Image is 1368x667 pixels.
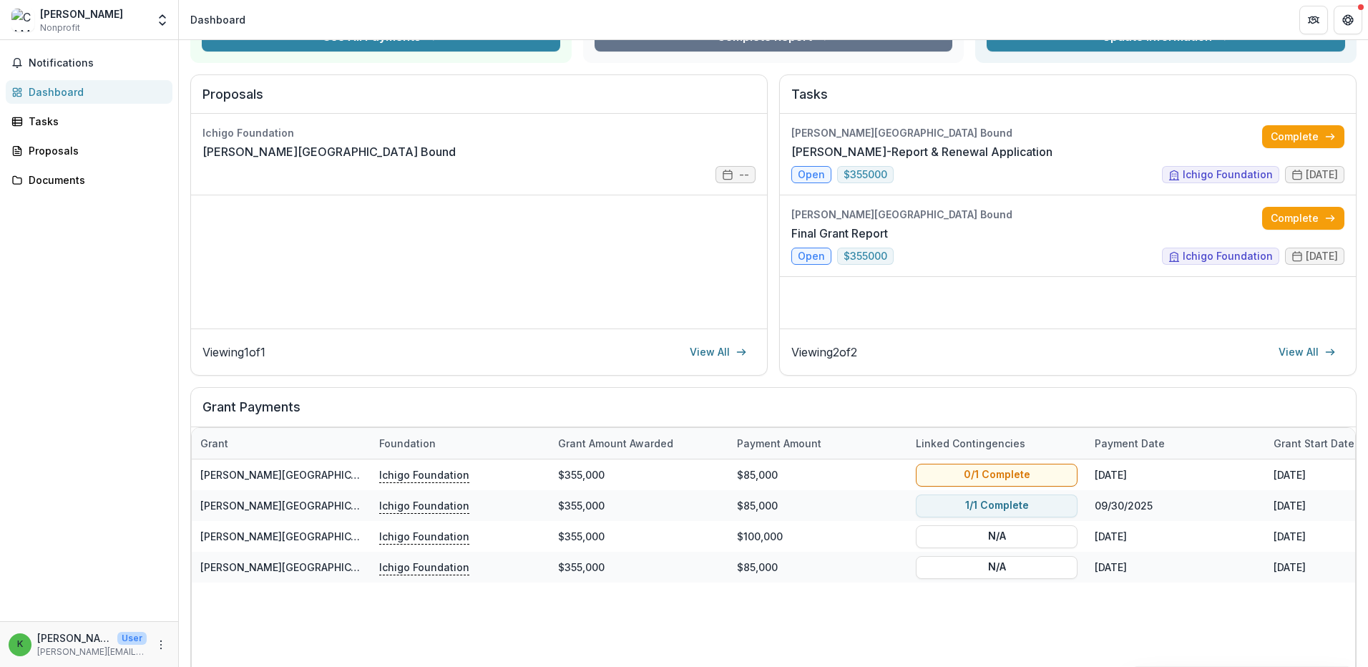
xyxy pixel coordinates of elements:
[200,469,419,481] a: [PERSON_NAME][GEOGRAPHIC_DATA] Bound
[1299,6,1328,34] button: Partners
[192,428,371,459] div: Grant
[907,436,1034,451] div: Linked Contingencies
[371,436,444,451] div: Foundation
[17,640,23,649] div: Kathy
[907,428,1086,459] div: Linked Contingencies
[11,9,34,31] img: CAMBA
[728,436,830,451] div: Payment Amount
[791,225,888,242] a: Final Grant Report
[6,168,172,192] a: Documents
[29,57,167,69] span: Notifications
[549,552,728,583] div: $355,000
[549,521,728,552] div: $355,000
[40,21,80,34] span: Nonprofit
[379,467,469,482] p: Ichigo Foundation
[29,172,161,188] div: Documents
[202,87,756,114] h2: Proposals
[37,631,112,646] p: [PERSON_NAME]
[728,490,907,521] div: $85,000
[152,636,170,653] button: More
[791,87,1344,114] h2: Tasks
[728,552,907,583] div: $85,000
[1270,341,1344,364] a: View All
[728,459,907,490] div: $85,000
[185,9,251,30] nav: breadcrumb
[200,530,419,542] a: [PERSON_NAME][GEOGRAPHIC_DATA] Bound
[40,6,123,21] div: [PERSON_NAME]
[379,559,469,575] p: Ichigo Foundation
[1262,207,1344,230] a: Complete
[6,52,172,74] button: Notifications
[1086,428,1265,459] div: Payment date
[1086,521,1265,552] div: [DATE]
[728,521,907,552] div: $100,000
[728,428,907,459] div: Payment Amount
[6,80,172,104] a: Dashboard
[916,555,1078,578] button: N/A
[37,646,147,658] p: [PERSON_NAME][EMAIL_ADDRESS][PERSON_NAME][DOMAIN_NAME]
[1086,552,1265,583] div: [DATE]
[29,143,161,158] div: Proposals
[29,84,161,99] div: Dashboard
[1334,6,1362,34] button: Get Help
[192,436,237,451] div: Grant
[1262,125,1344,148] a: Complete
[916,463,1078,486] button: 0/1 Complete
[916,525,1078,547] button: N/A
[1265,436,1363,451] div: Grant start date
[190,12,245,27] div: Dashboard
[549,436,682,451] div: Grant amount awarded
[379,528,469,544] p: Ichigo Foundation
[916,494,1078,517] button: 1/1 Complete
[200,561,419,573] a: [PERSON_NAME][GEOGRAPHIC_DATA] Bound
[549,428,728,459] div: Grant amount awarded
[6,109,172,133] a: Tasks
[152,6,172,34] button: Open entity switcher
[1086,459,1265,490] div: [DATE]
[371,428,549,459] div: Foundation
[681,341,756,364] a: View All
[202,399,1344,427] h2: Grant Payments
[791,143,1052,160] a: [PERSON_NAME]-Report & Renewal Application
[549,459,728,490] div: $355,000
[379,497,469,513] p: Ichigo Foundation
[29,114,161,129] div: Tasks
[200,500,419,512] a: [PERSON_NAME][GEOGRAPHIC_DATA] Bound
[117,632,147,645] p: User
[202,344,265,361] p: Viewing 1 of 1
[1086,436,1173,451] div: Payment date
[6,139,172,162] a: Proposals
[202,143,456,160] a: [PERSON_NAME][GEOGRAPHIC_DATA] Bound
[1086,490,1265,521] div: 09/30/2025
[791,344,857,361] p: Viewing 2 of 2
[549,490,728,521] div: $355,000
